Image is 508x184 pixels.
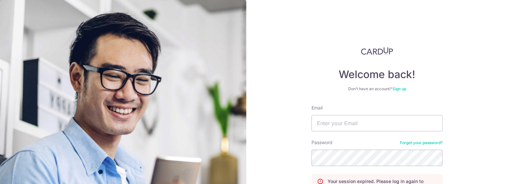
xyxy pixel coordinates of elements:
label: Password [311,139,332,146]
img: CardUp Logo [361,47,393,55]
div: Don’t have an account? [311,86,442,92]
label: Email [311,105,323,111]
input: Enter your Email [311,115,442,131]
a: Forgot your password? [400,140,442,145]
a: Sign up [392,86,406,91]
h4: Welcome back! [311,68,442,81]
